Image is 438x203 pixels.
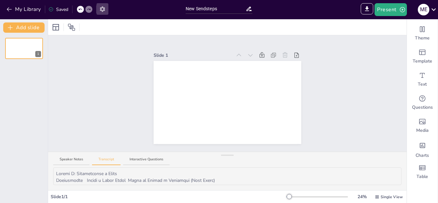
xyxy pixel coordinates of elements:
div: Add charts and graphs [407,137,438,160]
div: Add text boxes [407,68,438,91]
div: 1 [35,51,41,57]
button: Add slide [3,22,45,33]
span: Single View [381,194,403,200]
span: Table [417,173,428,180]
input: Insert title [186,4,246,13]
span: Template [413,58,432,64]
div: Change the overall theme [407,22,438,45]
span: Position [68,23,75,31]
button: Present [375,3,407,16]
span: Media [416,127,429,134]
div: Layout [51,22,61,32]
span: Charts [416,152,429,159]
div: Saved [48,6,68,13]
button: M E [418,3,429,16]
div: Add ready made slides [407,45,438,68]
button: Transcript [92,157,121,165]
span: Questions [412,104,433,111]
textarea: Loremi D: Sitametconse a Elits Doeiusmodte Incidi u Labor Etdol Magna al Enimad m Veniamqui (Nost... [53,167,401,185]
div: Add images, graphics, shapes or video [407,114,438,137]
div: 1 [5,38,43,59]
span: Text [418,81,427,88]
div: Slide 1 [154,52,232,59]
div: M E [418,4,429,15]
div: Slide 1 / 1 [51,193,286,200]
span: Export to PowerPoint [361,3,373,16]
button: Interactive Questions [123,157,170,165]
button: My Library [5,4,44,14]
div: Get real-time input from your audience [407,91,438,114]
span: Theme [415,35,430,41]
div: Add a table [407,160,438,183]
div: 24 % [354,193,370,200]
button: Speaker Notes [53,157,89,165]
